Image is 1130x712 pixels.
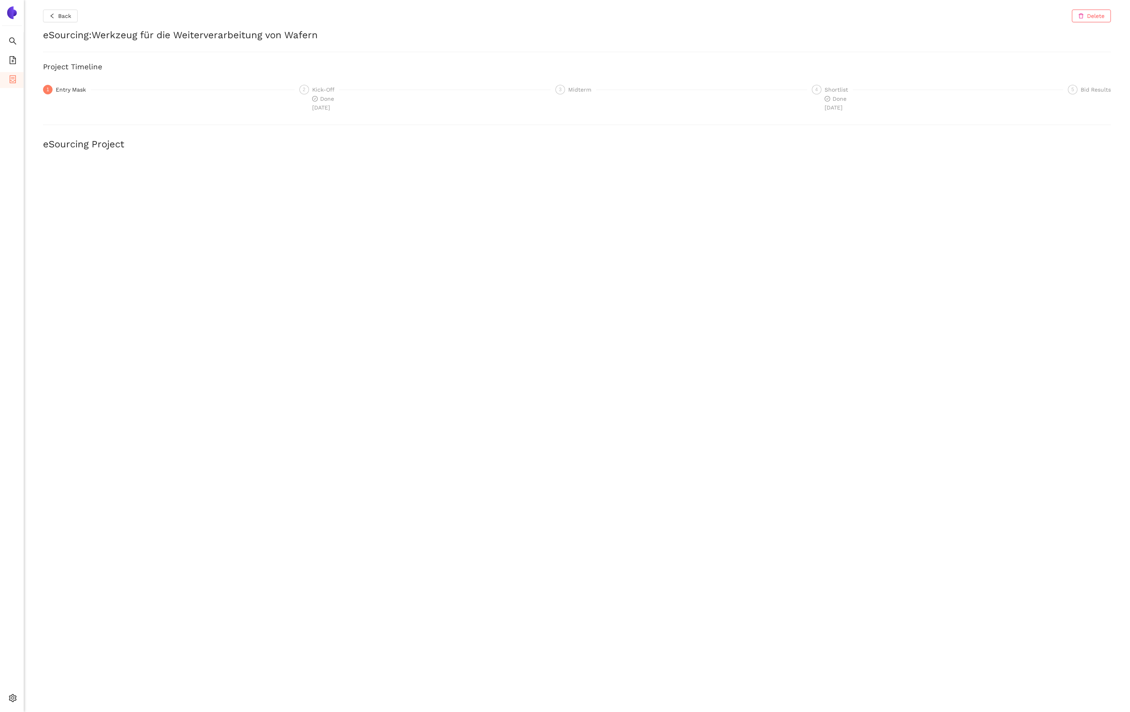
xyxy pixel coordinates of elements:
span: setting [9,691,17,707]
span: 4 [815,87,818,92]
div: 4Shortlistcheck-circleDone[DATE] [812,85,1064,112]
span: 2 [303,87,305,92]
span: delete [1078,13,1084,20]
span: 1 [47,87,49,92]
span: Delete [1087,12,1105,20]
div: Midterm [568,85,596,94]
h2: eSourcing Project [43,138,1111,151]
span: Done [DATE] [312,96,334,111]
button: deleteDelete [1072,10,1111,22]
span: left [49,13,55,20]
span: Done [DATE] [825,96,847,111]
button: leftBack [43,10,78,22]
div: 1Entry Mask [43,85,295,94]
span: Back [58,12,71,20]
span: file-add [9,53,17,69]
h2: eSourcing : Werkzeug für die Weiterverarbeitung von Wafern [43,29,1111,42]
div: Entry Mask [56,85,91,94]
div: Kick-Off [312,85,339,94]
span: search [9,34,17,50]
span: Bid Results [1081,86,1111,93]
span: 3 [559,87,562,92]
span: check-circle [312,96,318,102]
span: check-circle [825,96,830,102]
div: Shortlist [825,85,853,94]
img: Logo [6,6,18,19]
span: 5 [1071,87,1074,92]
span: container [9,72,17,88]
h3: Project Timeline [43,62,1111,72]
